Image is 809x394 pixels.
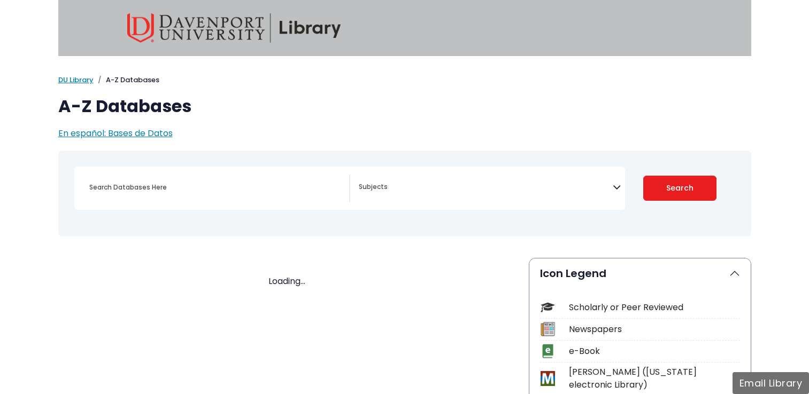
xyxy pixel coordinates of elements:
[58,151,751,237] nav: Search filters
[541,344,555,358] img: Icon e-Book
[569,366,740,391] div: [PERSON_NAME] ([US_STATE] electronic Library)
[569,345,740,358] div: e-Book
[541,371,555,385] img: Icon MeL (Michigan electronic Library)
[529,258,751,288] button: Icon Legend
[58,275,516,288] div: Loading...
[127,13,341,43] img: Davenport University Library
[58,127,173,139] a: En español: Bases de Datos
[569,323,740,336] div: Newspapers
[58,75,751,85] nav: breadcrumb
[83,179,349,195] input: Search database by title or keyword
[569,301,740,314] div: Scholarly or Peer Reviewed
[541,300,555,314] img: Icon Scholarly or Peer Reviewed
[359,184,613,192] textarea: Search
[541,322,555,336] img: Icon Newspapers
[94,75,159,85] li: A-Z Databases
[58,75,94,85] a: DU Library
[58,96,751,116] h1: A-Z Databases
[643,176,716,201] button: Submit for Search Results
